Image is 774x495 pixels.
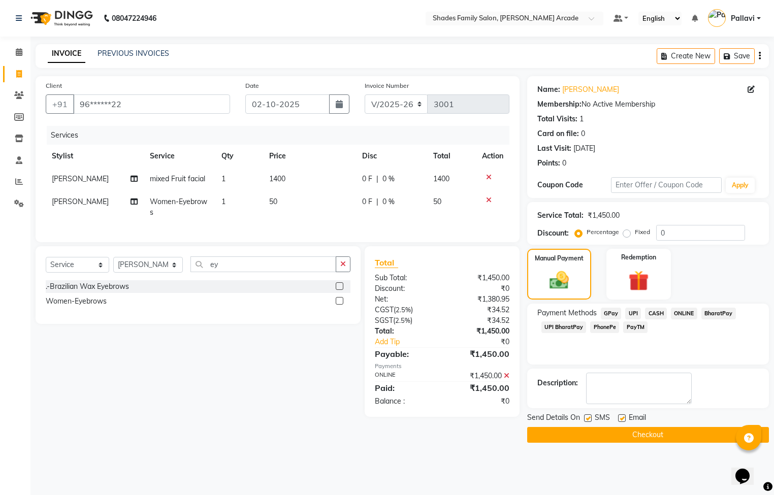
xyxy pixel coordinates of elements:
[26,4,95,32] img: logo
[52,197,109,206] span: [PERSON_NAME]
[622,268,655,293] img: _gift.svg
[562,158,566,169] div: 0
[562,84,619,95] a: [PERSON_NAME]
[527,412,580,425] span: Send Details On
[367,315,442,326] div: ( )
[367,348,442,360] div: Payable:
[621,253,656,262] label: Redemption
[46,281,129,292] div: .-Brazilian Wax Eyebrows
[611,177,722,193] input: Enter Offer / Coupon Code
[537,143,571,154] div: Last Visit:
[442,382,517,394] div: ₹1,450.00
[263,145,357,168] th: Price
[376,196,378,207] span: |
[47,126,517,145] div: Services
[365,81,409,90] label: Invoice Number
[112,4,156,32] b: 08047224946
[367,305,442,315] div: ( )
[455,337,517,347] div: ₹0
[367,371,442,381] div: ONLINE
[442,294,517,305] div: ₹1,380.95
[376,174,378,184] span: |
[623,321,648,333] span: PayTM
[581,128,585,139] div: 0
[150,197,207,217] span: Women-Eyebrows
[573,143,595,154] div: [DATE]
[657,48,715,64] button: Create New
[367,326,442,337] div: Total:
[395,316,410,324] span: 2.5%
[46,94,74,114] button: +91
[442,315,517,326] div: ₹34.52
[375,257,398,268] span: Total
[433,174,449,183] span: 1400
[442,348,517,360] div: ₹1,450.00
[215,145,263,168] th: Qty
[537,228,569,239] div: Discount:
[442,371,517,381] div: ₹1,450.00
[269,197,277,206] span: 50
[433,197,441,206] span: 50
[269,174,285,183] span: 1400
[150,174,205,183] span: mixed Fruit facial
[527,427,769,443] button: Checkout
[367,273,442,283] div: Sub Total:
[635,227,650,237] label: Fixed
[543,269,575,291] img: _cash.svg
[537,180,611,190] div: Coupon Code
[537,84,560,95] div: Name:
[629,412,646,425] span: Email
[367,396,442,407] div: Balance :
[362,174,372,184] span: 0 F
[537,114,577,124] div: Total Visits:
[144,145,215,168] th: Service
[537,99,759,110] div: No Active Membership
[382,196,395,207] span: 0 %
[537,378,578,388] div: Description:
[48,45,85,63] a: INVOICE
[541,321,587,333] span: UPI BharatPay
[245,81,259,90] label: Date
[221,174,225,183] span: 1
[367,294,442,305] div: Net:
[442,283,517,294] div: ₹0
[46,296,107,307] div: Women-Eyebrows
[579,114,584,124] div: 1
[537,308,597,318] span: Payment Methods
[396,306,411,314] span: 2.5%
[442,305,517,315] div: ₹34.52
[190,256,336,272] input: Search or Scan
[52,174,109,183] span: [PERSON_NAME]
[701,308,736,319] span: BharatPay
[367,337,455,347] a: Add Tip
[476,145,509,168] th: Action
[367,283,442,294] div: Discount:
[645,308,667,319] span: CASH
[375,316,393,325] span: SGST
[535,254,584,263] label: Manual Payment
[46,81,62,90] label: Client
[731,454,764,485] iframe: chat widget
[442,326,517,337] div: ₹1,450.00
[601,308,622,319] span: GPay
[427,145,475,168] th: Total
[671,308,697,319] span: ONLINE
[595,412,610,425] span: SMS
[73,94,230,114] input: Search by Name/Mobile/Email/Code
[708,9,726,27] img: Pallavi
[46,145,144,168] th: Stylist
[726,178,755,193] button: Apply
[221,197,225,206] span: 1
[367,382,442,394] div: Paid:
[731,13,755,24] span: Pallavi
[442,396,517,407] div: ₹0
[375,305,394,314] span: CGST
[356,145,427,168] th: Disc
[375,362,509,371] div: Payments
[537,158,560,169] div: Points:
[537,128,579,139] div: Card on file:
[537,210,584,221] div: Service Total:
[382,174,395,184] span: 0 %
[587,227,619,237] label: Percentage
[625,308,641,319] span: UPI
